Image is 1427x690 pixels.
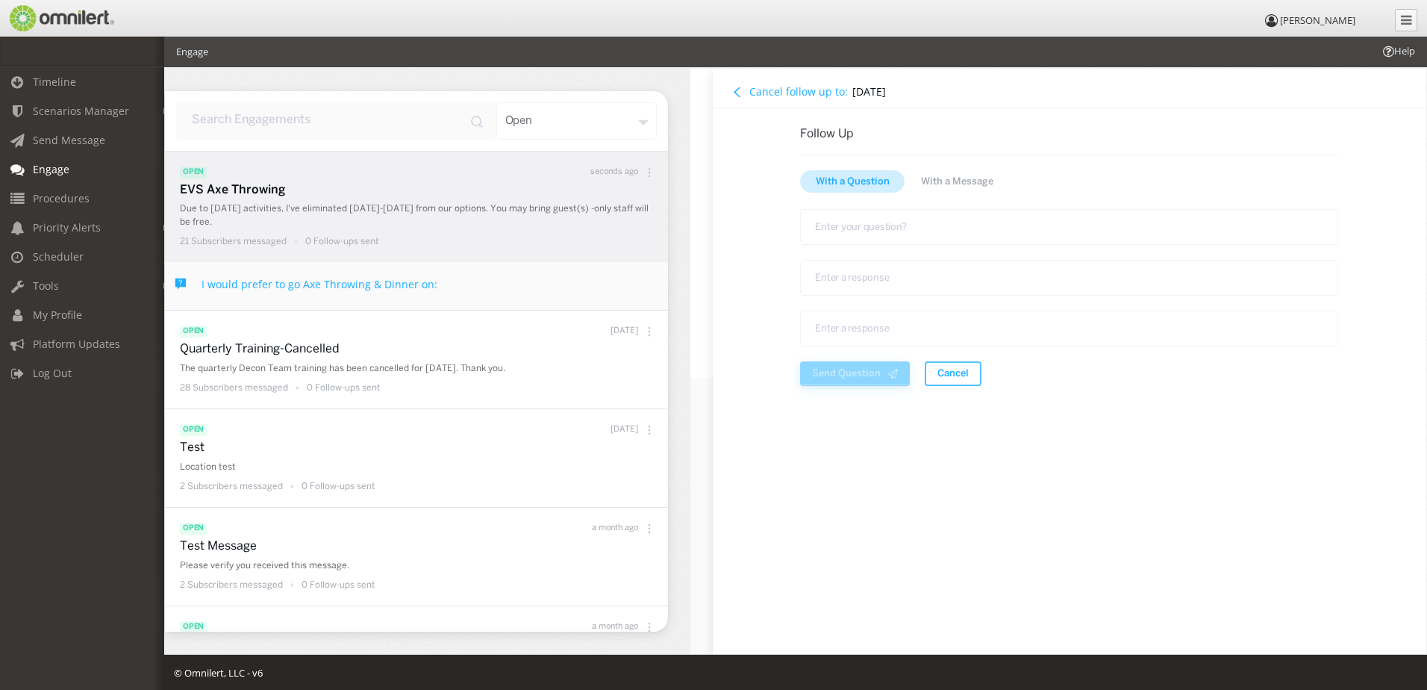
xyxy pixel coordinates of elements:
[302,480,375,493] p: 0 Follow-ups sent
[180,424,207,436] span: open
[180,440,661,457] p: Test
[305,235,379,248] p: 0 Follow-ups sent
[180,480,283,493] p: 2 Subscribers messaged
[180,362,661,375] p: The quarterly Decon Team training has been cancelled for [DATE]. Thank you.
[307,382,381,394] p: 0 Follow-ups sent
[180,182,661,199] p: EVS Axe Throwing
[33,249,84,264] span: Scheduler
[302,579,375,591] p: 0 Follow-ups sent
[801,361,911,386] button: button
[7,5,114,31] img: Omnilert
[34,10,64,24] span: Help
[1395,9,1417,31] a: Collapse Menu
[1280,13,1355,27] span: [PERSON_NAME]
[33,308,82,322] span: My Profile
[592,523,638,535] p: a month ago
[852,84,1411,100] h4: [DATE]
[925,361,982,386] button: button
[496,102,657,140] div: open
[180,538,661,556] p: Test Message
[33,220,101,234] span: Priority Alerts
[180,579,283,591] p: 2 Subscribers messaged
[180,621,207,633] span: open
[905,170,1010,194] button: button
[33,279,59,293] span: Tools
[180,341,661,358] p: Quarterly Training-Cancelled
[174,666,263,680] span: © Omnilert, LLC - v6
[33,104,129,118] span: Scenarios Manager
[1381,44,1415,58] span: Help
[180,523,207,535] span: open
[813,366,881,381] span: Send Question
[180,382,288,394] p: 28 Subscribers messaged
[801,209,1339,245] textarea: text area
[202,277,437,291] h4: I would prefer to go Axe Throwing & Dinner on:
[180,235,287,248] p: 21 Subscribers messaged
[33,133,105,147] span: Send Message
[611,424,638,436] p: [DATE]
[180,559,661,572] p: Please verify you received this message.
[816,175,890,190] span: With a Question
[33,75,76,89] span: Timeline
[749,84,848,99] h4: Cancel follow up to:
[33,191,90,205] span: Procedures
[801,260,1339,296] textarea: text area
[801,170,905,194] button: button
[33,162,69,176] span: Engage
[33,366,72,380] span: Log Out
[180,326,207,338] span: open
[180,461,661,473] p: Location test
[176,102,496,140] input: input
[590,167,638,178] p: seconds ago
[801,311,1339,346] textarea: text area
[611,326,638,338] p: [DATE]
[921,175,993,190] span: With a Message
[176,45,208,59] li: Engage
[592,621,638,633] p: a month ago
[801,126,1339,143] p: Follow Up
[180,202,661,228] p: Due to [DATE] activities, I've eliminated [DATE]-[DATE] from our options. You may bring guest(s) ...
[938,366,969,381] span: Cancel
[180,167,207,178] span: open
[728,84,852,100] button: Cancel follow up to:
[33,337,120,351] span: Platform Updates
